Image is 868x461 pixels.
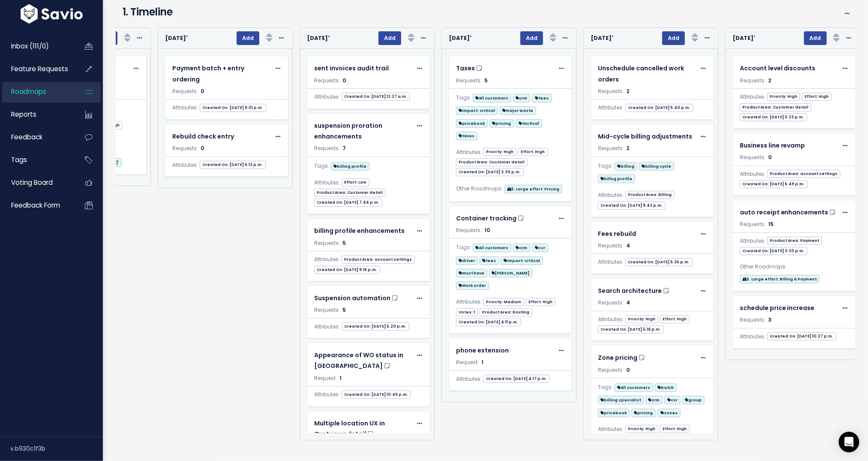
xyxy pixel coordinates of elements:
span: Attributes: [314,92,340,102]
span: Account level discounts [740,64,816,72]
a: Business line revamp [740,140,838,151]
span: Attributes: [172,103,198,112]
span: Payment batch + entry ordering [172,64,244,83]
span: suspension proration enhancements [314,121,382,141]
span: 7 [342,145,346,152]
span: phone extension [456,346,509,355]
span: Votes: 1 [456,308,478,316]
span: billing specialist [598,396,644,404]
span: Created On: [DATE] 5:40 p.m. [625,104,694,112]
span: billing [615,162,637,171]
span: pricebook [456,119,488,128]
span: Tags [11,155,27,164]
span: Feedback form [11,201,60,210]
span: Requests: [172,87,198,95]
span: taxes [456,132,478,140]
span: 0 [342,77,346,84]
a: crm [513,92,530,103]
a: impact: critical [456,105,498,115]
a: Feature Requests [2,59,71,79]
span: Tags: [456,243,471,252]
span: Created On: [DATE] 9:16 p.m. [314,266,380,274]
span: 4 [626,299,630,306]
span: Created On: [DATE] 9:01 p.m. [200,104,266,112]
span: 0 [768,154,772,161]
a: Tags [2,150,71,170]
span: Container tracking [456,214,517,223]
span: All customers [473,94,511,102]
span: pricing [631,409,656,417]
span: Attributes: [456,297,482,307]
span: sent invoices audit trail [314,64,389,72]
span: Voting Board [11,178,53,187]
span: Unschedule cancelled work orders [598,64,684,83]
span: Created On: [DATE] 4:17 p.m. [484,375,550,383]
span: Roadmaps [11,87,46,96]
span: Created On: [DATE] 3:20 p.m. [740,247,808,255]
span: Created On: [DATE] 3:30 p.m. [456,168,524,176]
button: Add [662,31,685,45]
a: Fees rebuild [598,229,696,239]
a: auto receipt enhancements [740,207,838,218]
a: phone extension [456,345,554,356]
span: Attributes: [740,169,766,179]
a: pricebook [456,118,488,128]
span: Attributes: [314,322,340,331]
span: auto receipt enhancements [740,208,829,217]
a: tactical [516,118,542,128]
span: Product Area: Customer detail [456,158,528,166]
span: 5. Large effort: Billing & Payment [740,275,820,283]
span: Requests: [598,299,624,306]
span: Created On: [DATE] 4:11 p.m. [456,318,521,326]
span: Priority: Medium [484,298,524,306]
a: crm [513,242,530,253]
span: Attributes: [314,255,340,264]
a: billing profile enhancements [314,226,412,236]
a: Feedback form [2,196,71,215]
span: zones [658,409,680,417]
a: Payment batch + entry ordering [172,63,270,84]
span: impact: critical [456,106,498,115]
span: Product Area: Customer detail [314,189,386,197]
span: Feedback [11,133,42,142]
span: 0 [201,87,204,95]
span: Attributes: [598,190,624,200]
a: Account level discounts [740,63,838,74]
strong: [DATE]' [307,34,330,42]
h4: 1. Timeline [123,4,793,20]
button: Add [237,31,259,45]
span: Product Area: Customer detail [740,103,811,111]
span: Fees rebuild [598,229,636,238]
span: Requests: [314,77,340,84]
span: Effort: High [802,93,832,101]
a: Rebuild check entry [172,131,270,142]
span: Created On: [DATE] 5:20 p.m. [342,322,409,331]
span: Rebuild check entry [172,132,234,141]
span: Priority: High [625,425,658,433]
a: [PERSON_NAME] [489,267,532,278]
span: Requests: [740,77,766,84]
span: Attributes: [314,390,340,399]
a: crm [646,394,663,405]
span: csr [532,244,548,252]
span: 2 [626,87,629,95]
span: Request: [456,359,479,366]
span: Product Area: Billing [625,191,675,199]
span: Requests: [740,316,766,323]
span: Attributes: [598,103,624,112]
a: major waste [500,105,536,115]
img: logo-white.9d6f32f41409.svg [18,4,85,24]
a: batch [655,382,677,392]
span: Taxes [456,64,475,72]
span: Effort: Low [342,178,369,187]
span: Request: [314,374,337,382]
button: Add [378,31,401,45]
button: Add [520,31,543,45]
a: 5. Large effort: Billing & Payment [740,273,820,284]
span: 10 [484,226,490,234]
span: Priority: High [625,315,658,323]
span: Attributes: [598,425,624,434]
span: 3 [768,316,772,323]
a: group [682,394,705,405]
span: Attributes: [456,148,482,157]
